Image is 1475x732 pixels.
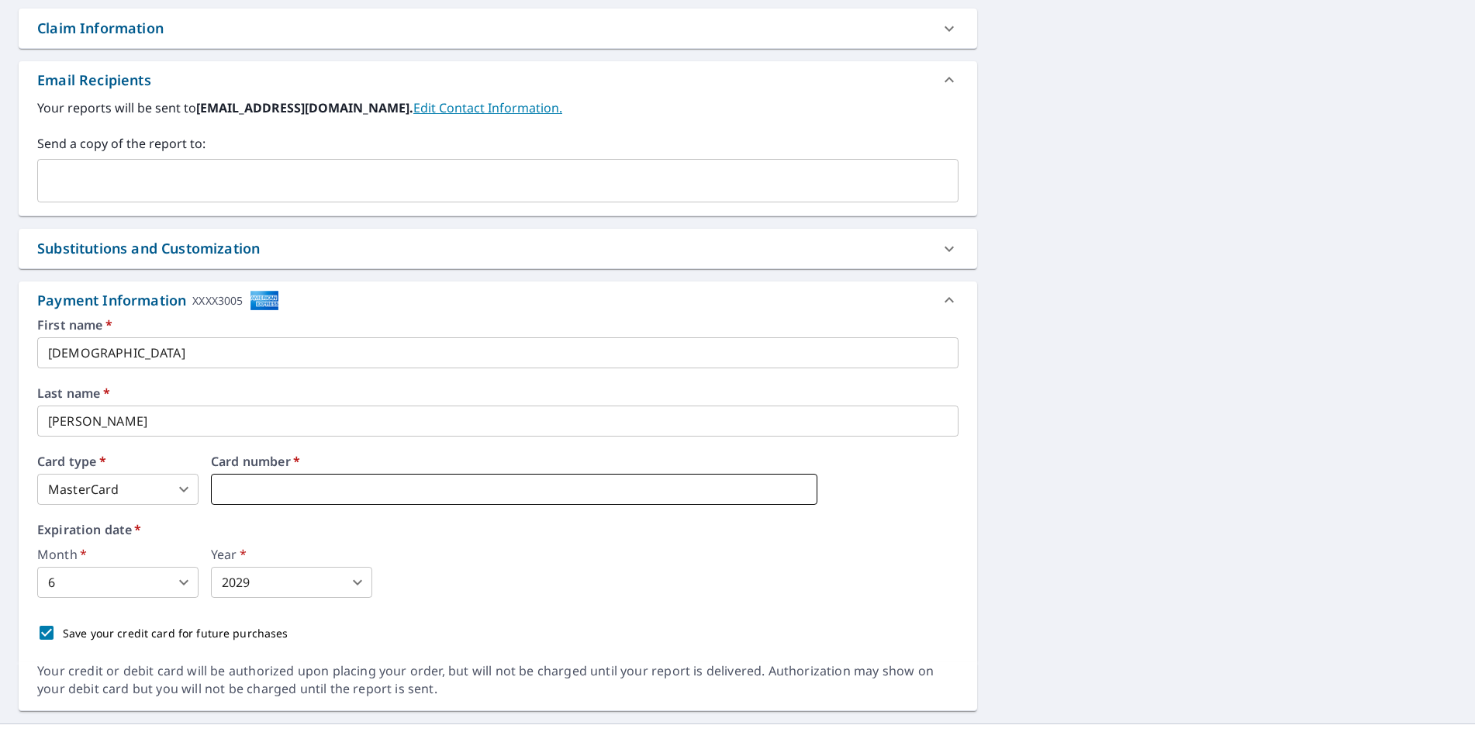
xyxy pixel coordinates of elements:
label: Year [211,548,372,561]
a: EditContactInfo [413,99,562,116]
b: [EMAIL_ADDRESS][DOMAIN_NAME]. [196,99,413,116]
label: Your reports will be sent to [37,98,959,117]
div: Substitutions and Customization [37,238,260,259]
div: MasterCard [37,474,199,505]
label: Send a copy of the report to: [37,134,959,153]
div: Email Recipients [37,70,151,91]
iframe: secure payment field [211,474,817,505]
p: Save your credit card for future purchases [63,625,288,641]
div: Your credit or debit card will be authorized upon placing your order, but will not be charged unt... [37,662,959,698]
div: 6 [37,567,199,598]
label: Card number [211,455,959,468]
div: Payment InformationXXXX3005cardImage [19,281,977,319]
div: Email Recipients [19,61,977,98]
label: First name [37,319,959,331]
label: Last name [37,387,959,399]
div: Claim Information [19,9,977,48]
div: Payment Information [37,290,279,311]
label: Expiration date [37,523,959,536]
img: cardImage [250,290,279,311]
div: Substitutions and Customization [19,229,977,268]
label: Card type [37,455,199,468]
div: Claim Information [37,18,164,39]
div: 2029 [211,567,372,598]
label: Month [37,548,199,561]
div: XXXX3005 [192,290,243,311]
